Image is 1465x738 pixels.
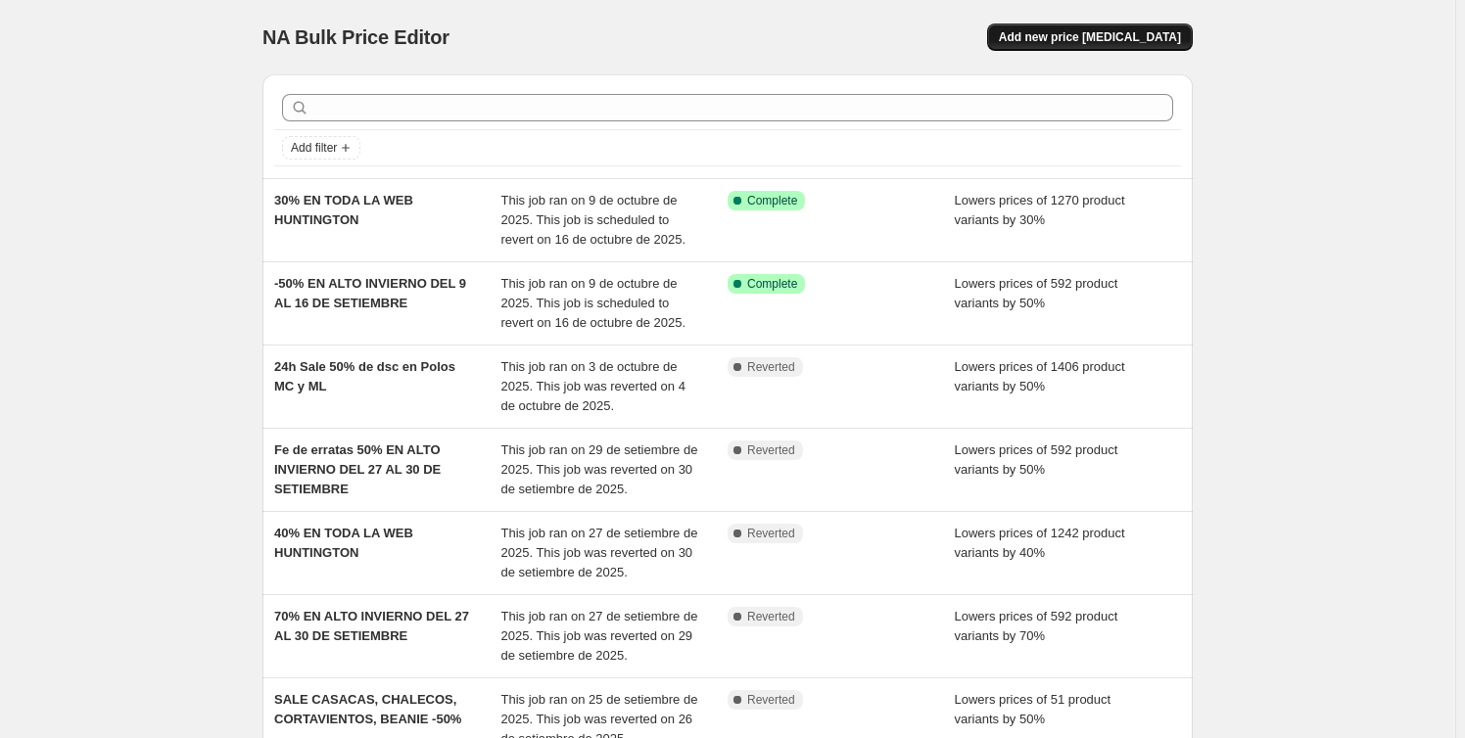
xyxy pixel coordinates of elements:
[274,193,413,227] span: 30% EN TODA LA WEB HUNTINGTON
[955,692,1111,726] span: Lowers prices of 51 product variants by 50%
[955,193,1125,227] span: Lowers prices of 1270 product variants by 30%
[955,359,1125,393] span: Lowers prices of 1406 product variants by 50%
[291,140,337,156] span: Add filter
[274,526,413,560] span: 40% EN TODA LA WEB HUNTINGTON
[274,276,466,310] span: -50% EN ALTO INVIERNO DEL 9 AL 16 DE SETIEMBRE
[274,359,455,393] span: 24h Sale 50% de dsc en Polos MC y ML
[501,609,698,663] span: This job ran on 27 de setiembre de 2025. This job was reverted on 29 de setiembre de 2025.
[747,442,795,458] span: Reverted
[747,609,795,624] span: Reverted
[955,609,1118,643] span: Lowers prices of 592 product variants by 70%
[262,26,449,48] span: NA Bulk Price Editor
[274,609,469,643] span: 70% EN ALTO INVIERNO DEL 27 AL 30 DE SETIEMBRE
[747,193,797,208] span: Complete
[999,29,1181,45] span: Add new price [MEDICAL_DATA]
[987,23,1193,51] button: Add new price [MEDICAL_DATA]
[747,359,795,375] span: Reverted
[501,276,686,330] span: This job ran on 9 de octubre de 2025. This job is scheduled to revert on 16 de octubre de 2025.
[274,692,461,726] span: SALE CASACAS, CHALECOS, CORTAVIENTOS, BEANIE -50%
[955,442,1118,477] span: Lowers prices of 592 product variants by 50%
[955,526,1125,560] span: Lowers prices of 1242 product variants by 40%
[501,526,698,579] span: This job ran on 27 de setiembre de 2025. This job was reverted on 30 de setiembre de 2025.
[501,442,698,496] span: This job ran on 29 de setiembre de 2025. This job was reverted on 30 de setiembre de 2025.
[955,276,1118,310] span: Lowers prices of 592 product variants by 50%
[747,692,795,708] span: Reverted
[274,442,441,496] span: Fe de erratas 50% EN ALTO INVIERNO DEL 27 AL 30 DE SETIEMBRE
[747,526,795,541] span: Reverted
[747,276,797,292] span: Complete
[282,136,360,160] button: Add filter
[501,193,686,247] span: This job ran on 9 de octubre de 2025. This job is scheduled to revert on 16 de octubre de 2025.
[501,359,685,413] span: This job ran on 3 de octubre de 2025. This job was reverted on 4 de octubre de 2025.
